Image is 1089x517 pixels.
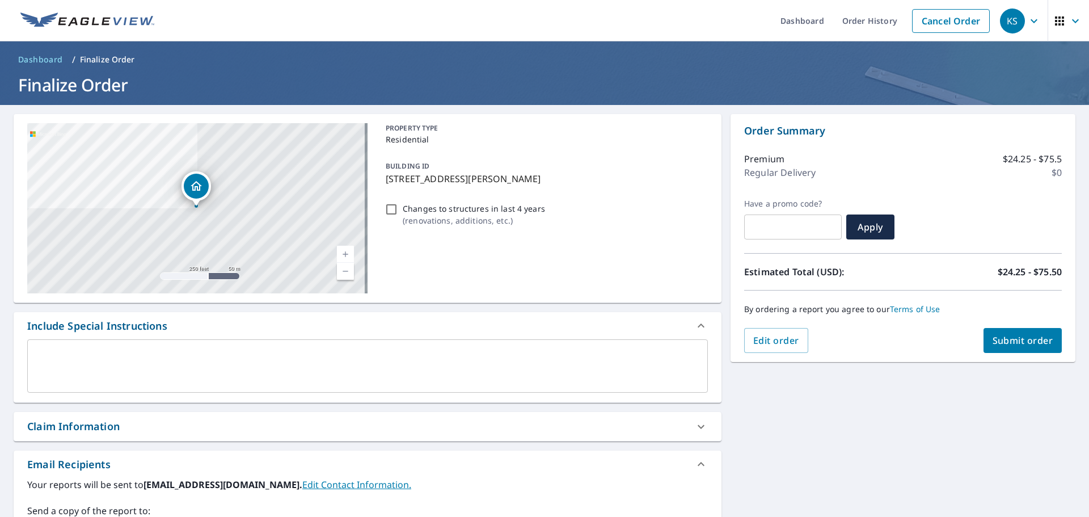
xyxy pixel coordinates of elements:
a: Cancel Order [912,9,990,33]
p: By ordering a report you agree to our [744,304,1062,314]
img: EV Logo [20,12,154,30]
p: PROPERTY TYPE [386,123,703,133]
span: Dashboard [18,54,63,65]
p: Residential [386,133,703,145]
b: [EMAIL_ADDRESS][DOMAIN_NAME]. [143,478,302,491]
button: Apply [846,215,894,239]
a: EditContactInfo [302,478,411,491]
div: Email Recipients [14,451,721,478]
p: [STREET_ADDRESS][PERSON_NAME] [386,172,703,186]
a: Terms of Use [890,304,940,314]
a: Current Level 17, Zoom In [337,246,354,263]
a: Dashboard [14,51,67,69]
div: Claim Information [14,412,721,441]
div: Dropped pin, building 1, Residential property, 11 Adams Ave Berlin, NJ 08009 [181,171,211,207]
span: Apply [855,221,885,233]
label: Your reports will be sent to [27,478,708,491]
div: KS [1000,9,1025,33]
button: Edit order [744,328,808,353]
div: Email Recipients [27,457,111,472]
p: $24.25 - $75.50 [998,265,1062,279]
p: Regular Delivery [744,166,816,179]
nav: breadcrumb [14,51,1075,69]
div: Include Special Instructions [27,318,167,334]
p: $0 [1052,166,1062,179]
li: / [72,53,75,66]
a: Current Level 17, Zoom Out [337,263,354,280]
h1: Finalize Order [14,73,1075,96]
p: Finalize Order [80,54,135,65]
p: $24.25 - $75.5 [1003,152,1062,166]
p: ( renovations, additions, etc. ) [403,215,545,226]
div: Include Special Instructions [14,312,721,339]
div: Claim Information [27,419,120,434]
button: Submit order [984,328,1062,353]
p: Changes to structures in last 4 years [403,203,545,215]
p: Premium [744,152,784,166]
label: Have a promo code? [744,199,842,209]
span: Edit order [753,334,799,347]
span: Submit order [993,334,1053,347]
p: Order Summary [744,123,1062,138]
p: Estimated Total (USD): [744,265,903,279]
p: BUILDING ID [386,161,429,171]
